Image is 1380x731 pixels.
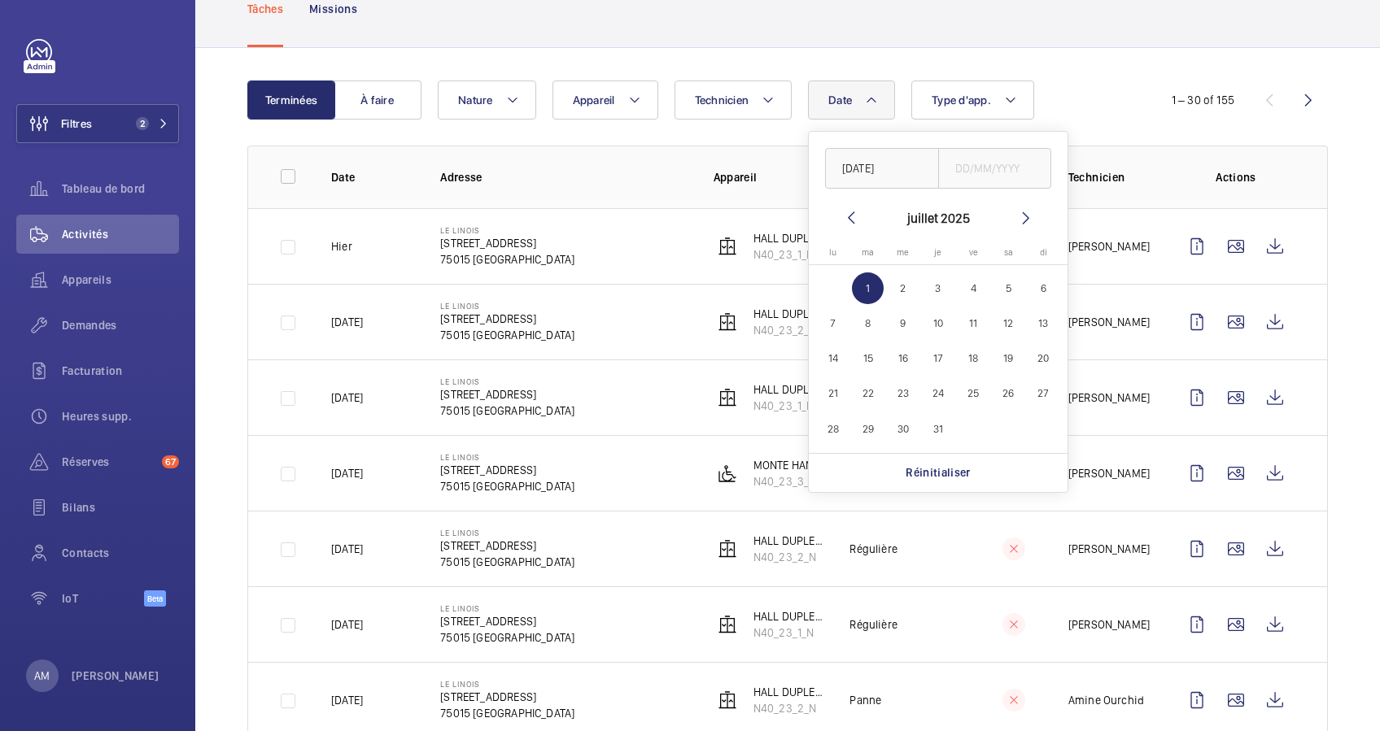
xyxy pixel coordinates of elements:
[438,80,536,120] button: Nature
[817,307,849,339] span: 7
[753,230,824,246] p: HALL DUPLEX DROITE
[440,705,574,721] p: 75015 [GEOGRAPHIC_DATA]
[885,341,920,376] button: 16 juillet 2025
[552,80,658,120] button: Appareil
[331,692,363,708] p: [DATE]
[753,398,824,414] p: N40_23_1_N
[440,169,687,185] p: Adresse
[850,376,885,411] button: 22 juillet 2025
[852,378,884,410] span: 22
[162,455,179,468] span: 67
[1028,378,1059,410] span: 27
[62,590,144,607] span: IoT
[920,271,955,306] button: 3 juillet 2025
[849,616,897,633] p: Régulière
[956,341,991,376] button: 18 juillet 2025
[1068,616,1150,633] p: [PERSON_NAME]
[331,541,363,557] p: [DATE]
[440,235,574,251] p: [STREET_ADDRESS]
[1068,692,1144,708] p: Amine Ourchid
[852,413,884,445] span: 29
[440,478,574,494] p: 75015 [GEOGRAPHIC_DATA]
[1026,306,1061,341] button: 13 juillet 2025
[852,272,884,304] span: 1
[1172,92,1234,108] div: 1 – 30 of 155
[718,237,737,256] img: elevator.svg
[440,251,574,268] p: 75015 [GEOGRAPHIC_DATA]
[815,411,850,446] button: 28 juillet 2025
[331,238,352,255] p: Hier
[331,169,414,185] p: Date
[885,376,920,411] button: 23 juillet 2025
[887,378,919,410] span: 23
[923,342,954,374] span: 17
[850,271,885,306] button: 1 juillet 2025
[825,148,939,189] input: DD/MM/YYYY
[885,271,920,306] button: 2 juillet 2025
[923,307,954,339] span: 10
[440,311,574,327] p: [STREET_ADDRESS]
[61,115,92,132] span: Filtres
[1068,314,1150,330] p: [PERSON_NAME]
[62,272,179,288] span: Appareils
[885,306,920,341] button: 9 juillet 2025
[850,341,885,376] button: 15 juillet 2025
[862,247,874,258] span: ma
[815,376,850,411] button: 21 juillet 2025
[753,457,824,473] p: MONTE HANDICAPE
[887,413,919,445] span: 30
[906,464,971,481] p: Réinitialiser
[718,615,737,634] img: elevator.svg
[1026,376,1061,411] button: 27 juillet 2025
[829,247,836,258] span: lu
[440,613,574,629] p: [STREET_ADDRESS]
[62,454,155,470] span: Réserves
[887,307,919,339] span: 9
[334,80,421,120] button: À faire
[753,684,824,700] p: HALL DUPLEX GAUCHE
[993,272,1024,304] span: 5
[1026,341,1061,376] button: 20 juillet 2025
[1068,169,1151,185] p: Technicien
[934,247,941,258] span: je
[849,692,881,708] p: Panne
[440,603,574,613] p: Le Linois
[1068,465,1150,481] p: [PERSON_NAME]
[920,306,955,341] button: 10 juillet 2025
[753,246,824,263] p: N40_23_1_N
[1026,271,1061,306] button: 6 juillet 2025
[753,473,824,490] p: N40_23_3_N
[16,104,179,143] button: Filtres2
[887,272,919,304] span: 2
[993,307,1024,339] span: 12
[887,342,919,374] span: 16
[718,312,737,332] img: elevator.svg
[958,342,989,374] span: 18
[1068,389,1150,406] p: [PERSON_NAME]
[718,463,737,483] img: platform_lift.svg
[956,376,991,411] button: 25 juillet 2025
[817,378,849,410] span: 21
[440,462,574,478] p: [STREET_ADDRESS]
[62,363,179,379] span: Facturation
[923,272,954,304] span: 3
[958,378,989,410] span: 25
[885,411,920,446] button: 30 juillet 2025
[815,306,850,341] button: 7 juillet 2025
[1068,541,1150,557] p: [PERSON_NAME]
[440,629,574,646] p: 75015 [GEOGRAPHIC_DATA]
[991,341,1026,376] button: 19 juillet 2025
[247,1,283,17] p: Tâches
[753,322,824,338] p: N40_23_2_N
[1028,272,1059,304] span: 6
[440,402,574,419] p: 75015 [GEOGRAPHIC_DATA]
[458,94,493,107] span: Nature
[817,342,849,374] span: 14
[440,528,574,537] p: Le Linois
[62,317,179,333] span: Demandes
[808,80,895,120] button: Date
[440,554,574,570] p: 75015 [GEOGRAPHIC_DATA]
[440,376,574,386] p: Le Linois
[144,590,166,607] span: Beta
[969,247,978,258] span: ve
